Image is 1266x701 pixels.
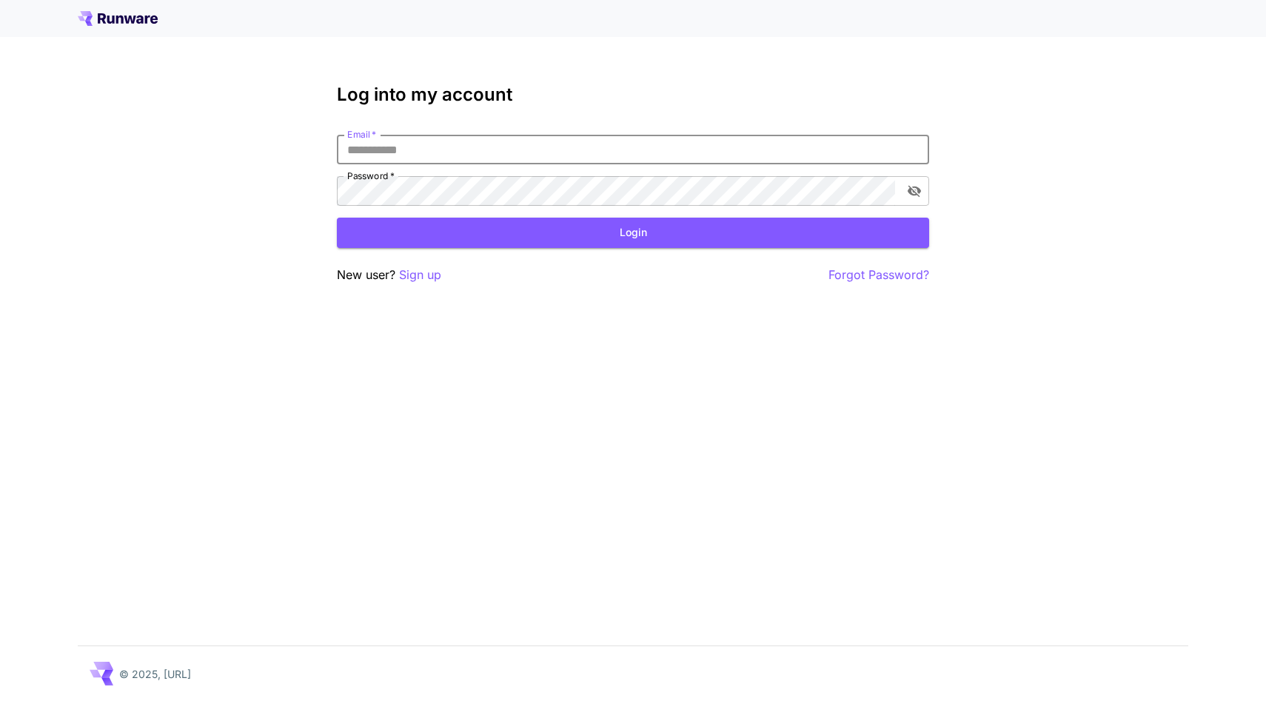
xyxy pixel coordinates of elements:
[337,84,929,105] h3: Log into my account
[347,128,376,141] label: Email
[337,266,441,284] p: New user?
[337,218,929,248] button: Login
[399,266,441,284] button: Sign up
[828,266,929,284] button: Forgot Password?
[901,178,928,204] button: toggle password visibility
[347,170,395,182] label: Password
[119,666,191,682] p: © 2025, [URL]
